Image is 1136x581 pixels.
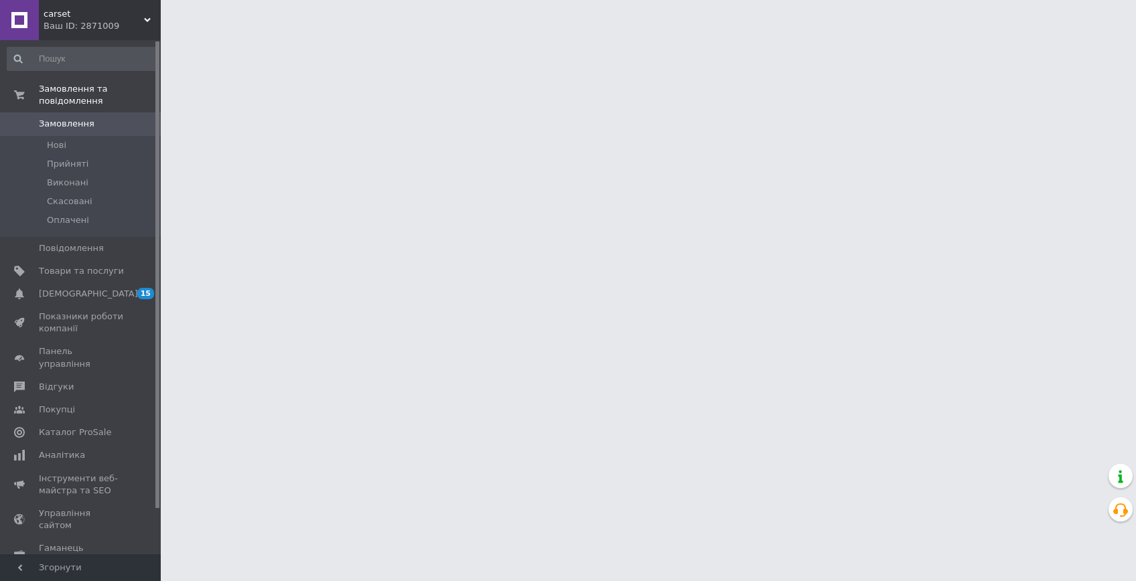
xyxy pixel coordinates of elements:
[39,265,124,277] span: Товари та послуги
[47,214,89,226] span: Оплачені
[47,158,88,170] span: Прийняті
[137,288,154,299] span: 15
[39,118,94,130] span: Замовлення
[47,177,88,189] span: Виконані
[39,381,74,393] span: Відгуки
[47,139,66,151] span: Нові
[39,449,85,461] span: Аналітика
[39,507,124,531] span: Управління сайтом
[39,242,104,254] span: Повідомлення
[39,311,124,335] span: Показники роботи компанії
[47,195,92,207] span: Скасовані
[39,542,124,566] span: Гаманець компанії
[44,8,144,20] span: carset
[39,426,111,438] span: Каталог ProSale
[39,345,124,369] span: Панель управління
[39,473,124,497] span: Інструменти веб-майстра та SEO
[39,404,75,416] span: Покупці
[39,83,161,107] span: Замовлення та повідомлення
[7,47,157,71] input: Пошук
[39,288,138,300] span: [DEMOGRAPHIC_DATA]
[44,20,161,32] div: Ваш ID: 2871009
